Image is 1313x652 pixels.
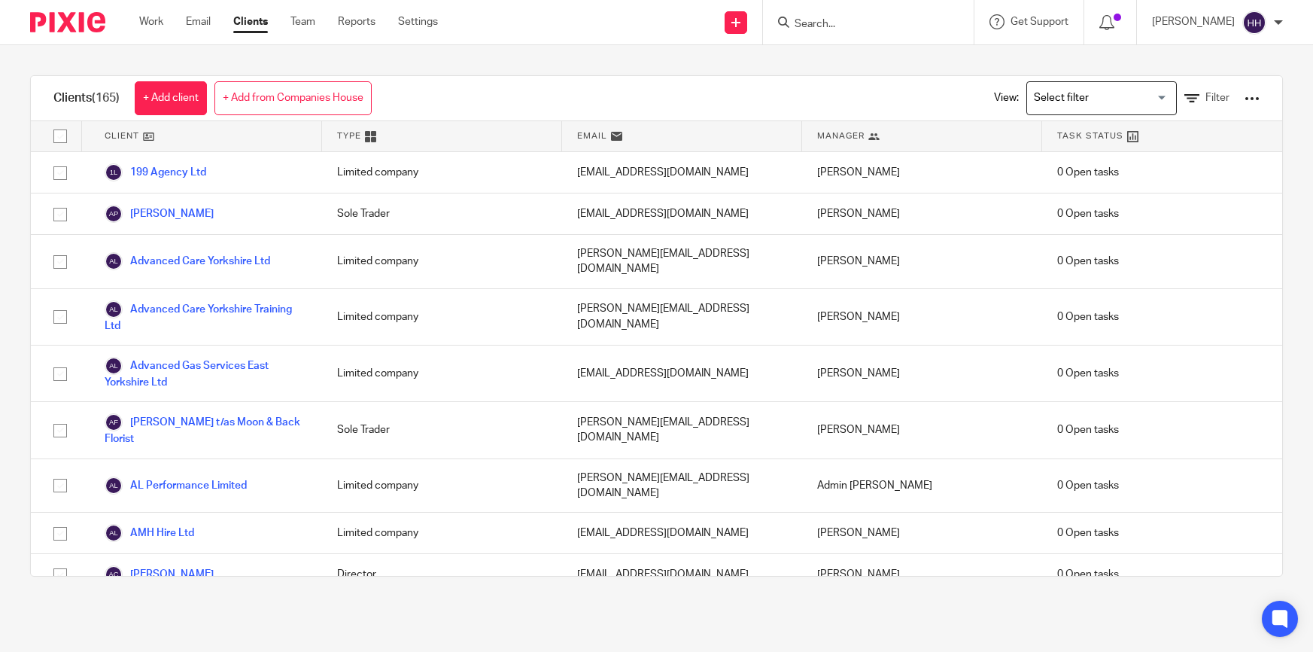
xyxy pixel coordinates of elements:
[105,252,123,270] img: svg%3E
[562,152,802,193] div: [EMAIL_ADDRESS][DOMAIN_NAME]
[186,14,211,29] a: Email
[92,92,120,104] span: (165)
[337,129,361,142] span: Type
[1057,366,1119,381] span: 0 Open tasks
[562,193,802,234] div: [EMAIL_ADDRESS][DOMAIN_NAME]
[1057,206,1119,221] span: 0 Open tasks
[322,402,562,458] div: Sole Trader
[105,163,123,181] img: svg%3E
[1026,81,1177,115] div: Search for option
[105,163,206,181] a: 199 Agency Ltd
[971,76,1260,120] div: View:
[1152,14,1235,29] p: [PERSON_NAME]
[105,129,139,142] span: Client
[322,193,562,234] div: Sole Trader
[105,413,307,446] a: [PERSON_NAME] t/as Moon & Back Florist
[46,122,74,151] input: Select all
[338,14,375,29] a: Reports
[105,524,194,542] a: AMH Hire Ltd
[1057,478,1119,493] span: 0 Open tasks
[105,205,123,223] img: svg%3E
[105,477,123,495] img: svg%3E
[802,513,1042,553] div: [PERSON_NAME]
[322,152,562,193] div: Limited company
[802,289,1042,345] div: [PERSON_NAME]
[577,129,607,142] span: Email
[322,346,562,401] div: Limited company
[105,565,123,583] img: svg%3E
[105,357,123,375] img: svg%3E
[322,513,562,553] div: Limited company
[817,129,865,142] span: Manager
[562,513,802,553] div: [EMAIL_ADDRESS][DOMAIN_NAME]
[562,235,802,288] div: [PERSON_NAME][EMAIL_ADDRESS][DOMAIN_NAME]
[562,554,802,595] div: [EMAIL_ADDRESS][DOMAIN_NAME]
[1057,526,1119,541] span: 0 Open tasks
[1057,309,1119,324] span: 0 Open tasks
[105,252,270,270] a: Advanced Care Yorkshire Ltd
[105,300,123,318] img: svg%3E
[105,300,307,334] a: Advanced Care Yorkshire Training Ltd
[1011,17,1068,27] span: Get Support
[105,565,214,583] a: [PERSON_NAME]
[30,12,105,32] img: Pixie
[1057,567,1119,582] span: 0 Open tasks
[562,459,802,513] div: [PERSON_NAME][EMAIL_ADDRESS][DOMAIN_NAME]
[322,235,562,288] div: Limited company
[1057,165,1119,180] span: 0 Open tasks
[802,152,1042,193] div: [PERSON_NAME]
[135,81,207,115] a: + Add client
[802,235,1042,288] div: [PERSON_NAME]
[802,346,1042,401] div: [PERSON_NAME]
[105,477,247,495] a: AL Performance Limited
[322,554,562,595] div: Director
[105,357,307,390] a: Advanced Gas Services East Yorkshire Ltd
[562,346,802,401] div: [EMAIL_ADDRESS][DOMAIN_NAME]
[1057,129,1123,142] span: Task Status
[139,14,163,29] a: Work
[802,193,1042,234] div: [PERSON_NAME]
[105,524,123,542] img: svg%3E
[562,402,802,458] div: [PERSON_NAME][EMAIL_ADDRESS][DOMAIN_NAME]
[398,14,438,29] a: Settings
[1029,85,1168,111] input: Search for option
[1242,11,1266,35] img: svg%3E
[802,402,1042,458] div: [PERSON_NAME]
[562,289,802,345] div: [PERSON_NAME][EMAIL_ADDRESS][DOMAIN_NAME]
[53,90,120,106] h1: Clients
[214,81,372,115] a: + Add from Companies House
[105,413,123,431] img: svg%3E
[802,459,1042,513] div: Admin [PERSON_NAME]
[322,289,562,345] div: Limited company
[1205,93,1229,103] span: Filter
[290,14,315,29] a: Team
[322,459,562,513] div: Limited company
[1057,254,1119,269] span: 0 Open tasks
[802,554,1042,595] div: [PERSON_NAME]
[105,205,214,223] a: [PERSON_NAME]
[233,14,268,29] a: Clients
[793,18,929,32] input: Search
[1057,422,1119,437] span: 0 Open tasks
